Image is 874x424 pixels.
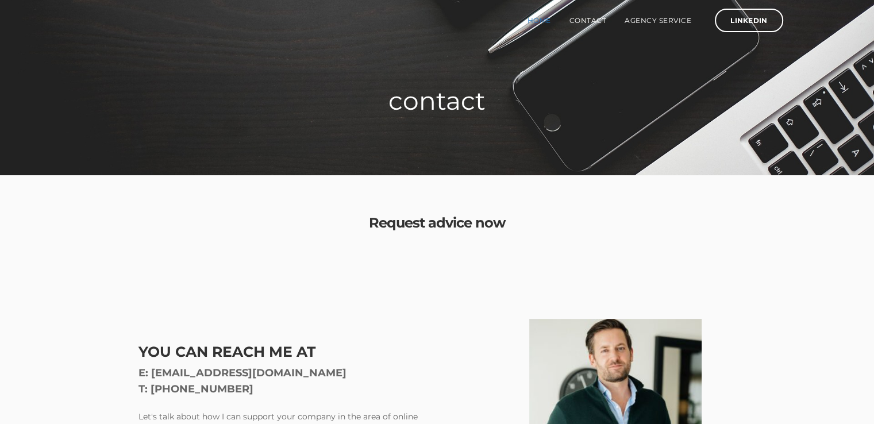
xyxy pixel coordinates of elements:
[715,9,783,32] a: LinkedIn
[388,85,486,116] font: contact
[138,367,346,379] font: E: [EMAIL_ADDRESS][DOMAIN_NAME]
[369,214,505,231] font: Request advice now
[138,343,315,360] font: You can reach me at
[730,16,767,25] font: LinkedIn
[138,383,253,395] font: T: [PHONE_NUMBER]
[569,16,607,25] font: contact
[528,16,551,25] font: Home
[625,16,691,25] font: Agency service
